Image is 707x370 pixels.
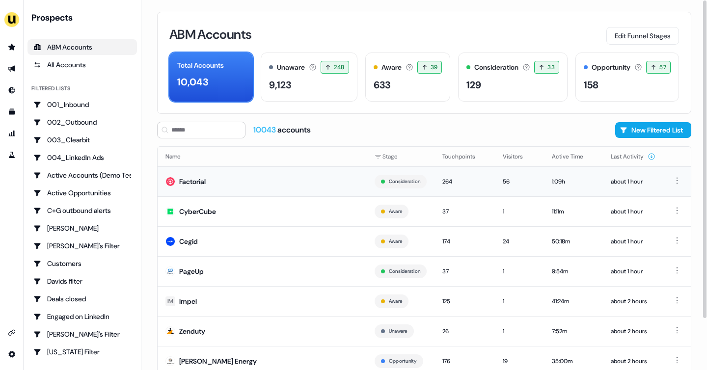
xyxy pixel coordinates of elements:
button: Aware [389,297,402,306]
div: Aware [381,62,402,73]
div: Stage [375,152,427,161]
div: 7:52m [552,326,595,336]
div: [US_STATE] Filter [33,347,131,357]
th: Name [158,147,367,166]
span: 10043 [253,125,277,135]
button: Aware [389,237,402,246]
a: Go to integrations [4,346,20,362]
div: Engaged on LinkedIn [33,312,131,321]
div: 9:54m [552,266,595,276]
div: 10,043 [177,75,208,89]
div: about 1 hour [611,237,655,246]
div: about 2 hours [611,296,655,306]
a: Go to prospects [4,39,20,55]
div: 176 [442,356,487,366]
button: Visitors [503,148,535,165]
div: Active Accounts (Demo Test) [33,170,131,180]
div: [PERSON_NAME]'s Filter [33,329,131,339]
div: 41:24m [552,296,595,306]
button: Aware [389,207,402,216]
div: 19 [503,356,536,366]
div: 174 [442,237,487,246]
div: about 1 hour [611,177,655,186]
div: Deals closed [33,294,131,304]
div: 1 [503,266,536,276]
a: Go to Davids filter [27,273,137,289]
a: Go to Inbound [4,82,20,98]
div: 35:00m [552,356,595,366]
a: Go to Charlotte's Filter [27,238,137,254]
div: IM [167,296,173,306]
div: Active Opportunities [33,188,131,198]
a: Go to Deals closed [27,291,137,307]
div: Factorial [179,177,206,186]
button: Last Activity [611,148,655,165]
div: 003_Clearbit [33,135,131,145]
div: 11:11m [552,207,595,216]
a: Go to Geneviève's Filter [27,326,137,342]
div: Total Accounts [177,60,224,71]
div: about 1 hour [611,266,655,276]
a: Go to outbound experience [4,61,20,77]
div: [PERSON_NAME] Energy [179,356,257,366]
a: Go to 001_Inbound [27,97,137,112]
div: 633 [374,78,390,92]
a: ABM Accounts [27,39,137,55]
div: Zenduty [179,326,205,336]
div: 1 [503,296,536,306]
a: Go to Active Accounts (Demo Test) [27,167,137,183]
a: Go to attribution [4,126,20,141]
div: 1 [503,207,536,216]
div: 004_LinkedIn Ads [33,153,131,162]
a: Go to Charlotte Stone [27,220,137,236]
a: Go to 003_Clearbit [27,132,137,148]
div: 26 [442,326,487,336]
a: Go to 004_LinkedIn Ads [27,150,137,165]
span: 39 [431,62,438,72]
button: New Filtered List [615,122,691,138]
div: CyberCube [179,207,216,216]
div: All Accounts [33,60,131,70]
button: Consideration [389,177,420,186]
span: 248 [334,62,344,72]
div: ABM Accounts [33,42,131,52]
button: Active Time [552,148,595,165]
div: 37 [442,207,487,216]
div: Davids filter [33,276,131,286]
a: All accounts [27,57,137,73]
h3: ABM Accounts [169,28,251,41]
a: Go to 002_Outbound [27,114,137,130]
div: 129 [466,78,481,92]
div: Filtered lists [31,84,70,93]
div: [PERSON_NAME] [33,223,131,233]
a: Go to Engaged on LinkedIn [27,309,137,324]
div: 1 [503,326,536,336]
button: Opportunity [389,357,417,366]
button: Consideration [389,267,420,276]
div: PageUp [179,266,204,276]
a: Go to experiments [4,147,20,163]
div: about 2 hours [611,356,655,366]
div: Prospects [31,12,137,24]
a: Go to Active Opportunities [27,185,137,201]
div: 158 [584,78,598,92]
a: Go to templates [4,104,20,120]
a: Go to C+G outbound alerts [27,203,137,218]
div: Consideration [474,62,518,73]
div: about 1 hour [611,207,655,216]
div: accounts [253,125,311,135]
div: 264 [442,177,487,186]
span: 57 [659,62,666,72]
div: 24 [503,237,536,246]
span: 33 [547,62,555,72]
div: Impel [179,296,197,306]
button: Unaware [389,327,408,336]
div: Cegid [179,237,198,246]
div: 9,123 [269,78,291,92]
div: 125 [442,296,487,306]
a: Go to integrations [4,325,20,341]
a: Go to Georgia Filter [27,344,137,360]
div: 1:09h [552,177,595,186]
button: Touchpoints [442,148,487,165]
div: 002_Outbound [33,117,131,127]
